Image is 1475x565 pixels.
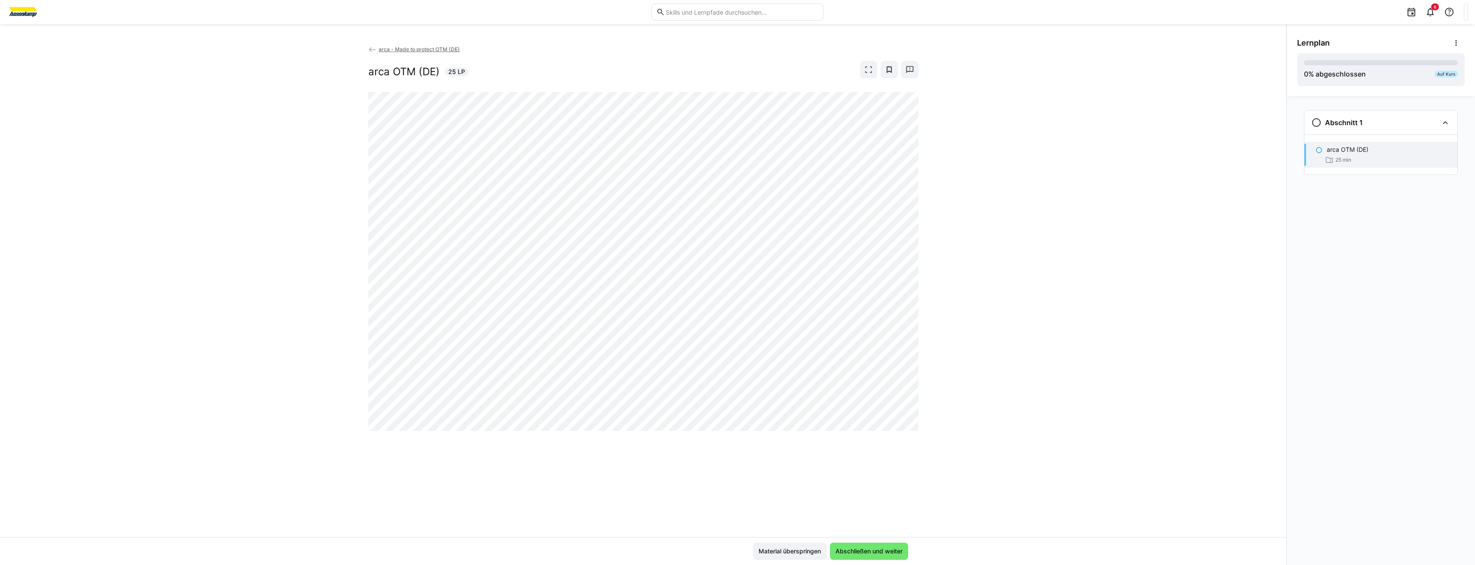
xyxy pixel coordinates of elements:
[834,547,904,556] span: Abschließen und weiter
[1435,71,1458,77] div: Auf Kurs
[379,46,460,52] span: arca - Made to protect OTM (DE)
[1327,145,1368,154] p: arca OTM (DE)
[1304,70,1308,78] span: 0
[448,68,465,76] span: 25 LP
[1297,38,1330,48] span: Lernplan
[368,46,460,52] a: arca - Made to protect OTM (DE)
[368,65,440,78] h2: arca OTM (DE)
[665,8,819,16] input: Skills und Lernpfade durchsuchen…
[1325,118,1363,127] h3: Abschnitt 1
[830,543,908,560] button: Abschließen und weiter
[757,547,822,556] span: Material überspringen
[1335,157,1351,163] span: 25 min
[1304,69,1366,79] div: % abgeschlossen
[753,543,826,560] button: Material überspringen
[1434,4,1436,9] span: 6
